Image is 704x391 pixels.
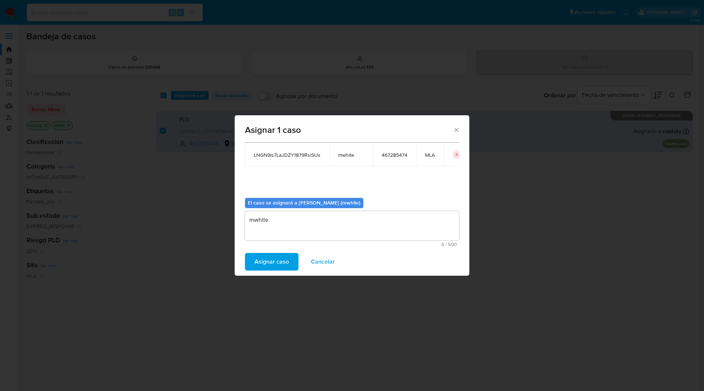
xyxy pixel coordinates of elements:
span: Asignar caso [254,254,289,270]
div: assign-modal [235,115,469,276]
span: Asignar 1 caso [245,126,453,134]
button: icon-button [452,150,461,159]
button: Asignar caso [245,253,298,271]
b: El caso se asignará a [PERSON_NAME] (mwhite) [248,199,360,206]
span: Cancelar [311,254,335,270]
textarea: mwhite [245,211,459,240]
span: LNGN9is7LaJDZY1879RsiSUs [254,152,320,158]
button: Cerrar ventana [453,126,459,133]
span: mwhite [338,152,364,158]
span: Máximo 500 caracteres [247,242,457,247]
button: Cancelar [301,253,344,271]
span: MLA [425,152,435,158]
span: 467285474 [382,152,407,158]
